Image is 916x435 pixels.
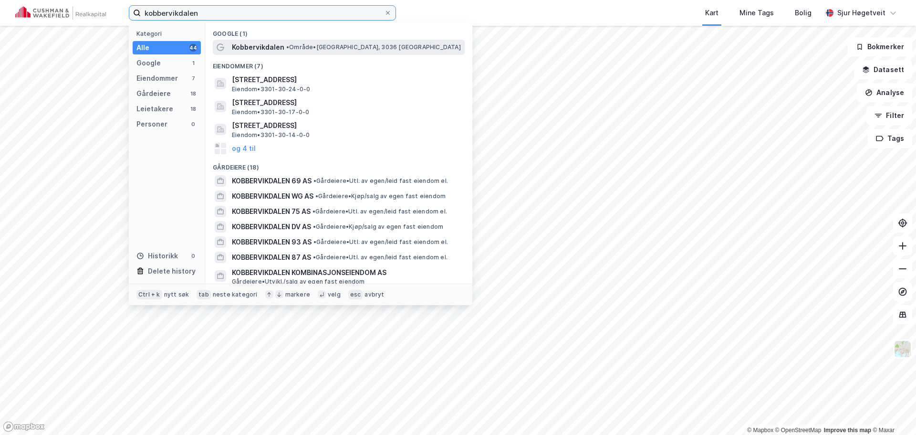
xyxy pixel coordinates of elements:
[232,236,312,248] span: KOBBERVIKDALEN 93 AS
[795,7,812,19] div: Bolig
[136,290,162,299] div: Ctrl + k
[232,267,461,278] span: KOBBERVIKDALEN KOMBINASJONSEIENDOM AS
[189,44,197,52] div: 44
[313,223,443,231] span: Gårdeiere • Kjøp/salg av egen fast eiendom
[189,252,197,260] div: 0
[232,252,311,263] span: KOBBERVIKDALEN 87 AS
[136,103,173,115] div: Leietakere
[232,278,365,286] span: Gårdeiere • Utvikl./salg av egen fast eiendom
[232,42,284,53] span: Kobbervikdalen
[313,238,448,246] span: Gårdeiere • Utl. av egen/leid fast eiendom el.
[136,57,161,69] div: Google
[315,192,446,200] span: Gårdeiere • Kjøp/salg av egen fast eiendom
[136,88,171,99] div: Gårdeiere
[348,290,363,299] div: esc
[854,60,912,79] button: Datasett
[894,340,912,358] img: Z
[232,191,313,202] span: KOBBERVIKDALEN WG AS
[313,254,448,261] span: Gårdeiere • Utl. av egen/leid fast eiendom el.
[232,97,461,108] span: [STREET_ADDRESS]
[189,105,197,113] div: 18
[312,208,315,215] span: •
[136,30,201,37] div: Kategori
[328,291,341,298] div: velg
[313,177,448,185] span: Gårdeiere • Utl. av egen/leid fast eiendom el.
[824,427,871,434] a: Improve this map
[857,83,912,102] button: Analyse
[232,221,311,233] span: KOBBERVIKDALEN DV AS
[868,129,912,148] button: Tags
[205,156,472,173] div: Gårdeiere (18)
[232,74,461,85] span: [STREET_ADDRESS]
[232,206,311,217] span: KOBBERVIKDALEN 75 AS
[164,291,189,298] div: nytt søk
[739,7,774,19] div: Mine Tags
[313,238,316,245] span: •
[285,291,310,298] div: markere
[136,250,178,262] div: Historikk
[775,427,822,434] a: OpenStreetMap
[313,223,316,230] span: •
[315,192,318,200] span: •
[313,177,316,184] span: •
[232,143,256,154] button: og 4 til
[866,106,912,125] button: Filter
[148,265,196,277] div: Delete history
[312,208,447,215] span: Gårdeiere • Utl. av egen/leid fast eiendom el.
[364,291,384,298] div: avbryt
[213,291,258,298] div: neste kategori
[189,120,197,128] div: 0
[747,427,773,434] a: Mapbox
[205,22,472,40] div: Google (1)
[232,120,461,131] span: [STREET_ADDRESS]
[313,254,316,261] span: •
[3,421,45,432] a: Mapbox homepage
[136,42,149,53] div: Alle
[232,108,309,116] span: Eiendom • 3301-30-17-0-0
[141,6,384,20] input: Søk på adresse, matrikkel, gårdeiere, leietakere eller personer
[868,389,916,435] div: Kontrollprogram for chat
[136,118,167,130] div: Personer
[837,7,885,19] div: Sjur Høgetveit
[286,43,461,51] span: Område • [GEOGRAPHIC_DATA], 3036 [GEOGRAPHIC_DATA]
[232,85,310,93] span: Eiendom • 3301-30-24-0-0
[868,389,916,435] iframe: Chat Widget
[197,290,211,299] div: tab
[232,175,312,187] span: KOBBERVIKDALEN 69 AS
[705,7,718,19] div: Kart
[15,6,106,20] img: cushman-wakefield-realkapital-logo.202ea83816669bd177139c58696a8fa1.svg
[189,90,197,97] div: 18
[848,37,912,56] button: Bokmerker
[232,131,310,139] span: Eiendom • 3301-30-14-0-0
[136,73,178,84] div: Eiendommer
[189,59,197,67] div: 1
[205,55,472,72] div: Eiendommer (7)
[286,43,289,51] span: •
[189,74,197,82] div: 7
